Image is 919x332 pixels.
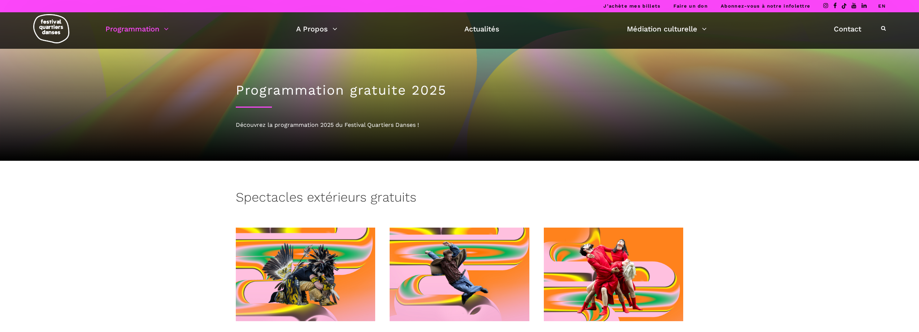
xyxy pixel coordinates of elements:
a: Actualités [464,23,499,35]
a: J’achète mes billets [603,3,660,9]
a: Abonnez-vous à notre infolettre [721,3,810,9]
img: logo-fqd-med [33,14,69,43]
a: EN [878,3,886,9]
a: Programmation [105,23,169,35]
a: Contact [834,23,861,35]
div: Découvrez la programmation 2025 du Festival Quartiers Danses ! [236,120,684,130]
a: Faire un don [673,3,708,9]
a: A Propos [296,23,337,35]
h3: Spectacles extérieurs gratuits [236,190,416,208]
h1: Programmation gratuite 2025 [236,82,684,98]
a: Médiation culturelle [627,23,707,35]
